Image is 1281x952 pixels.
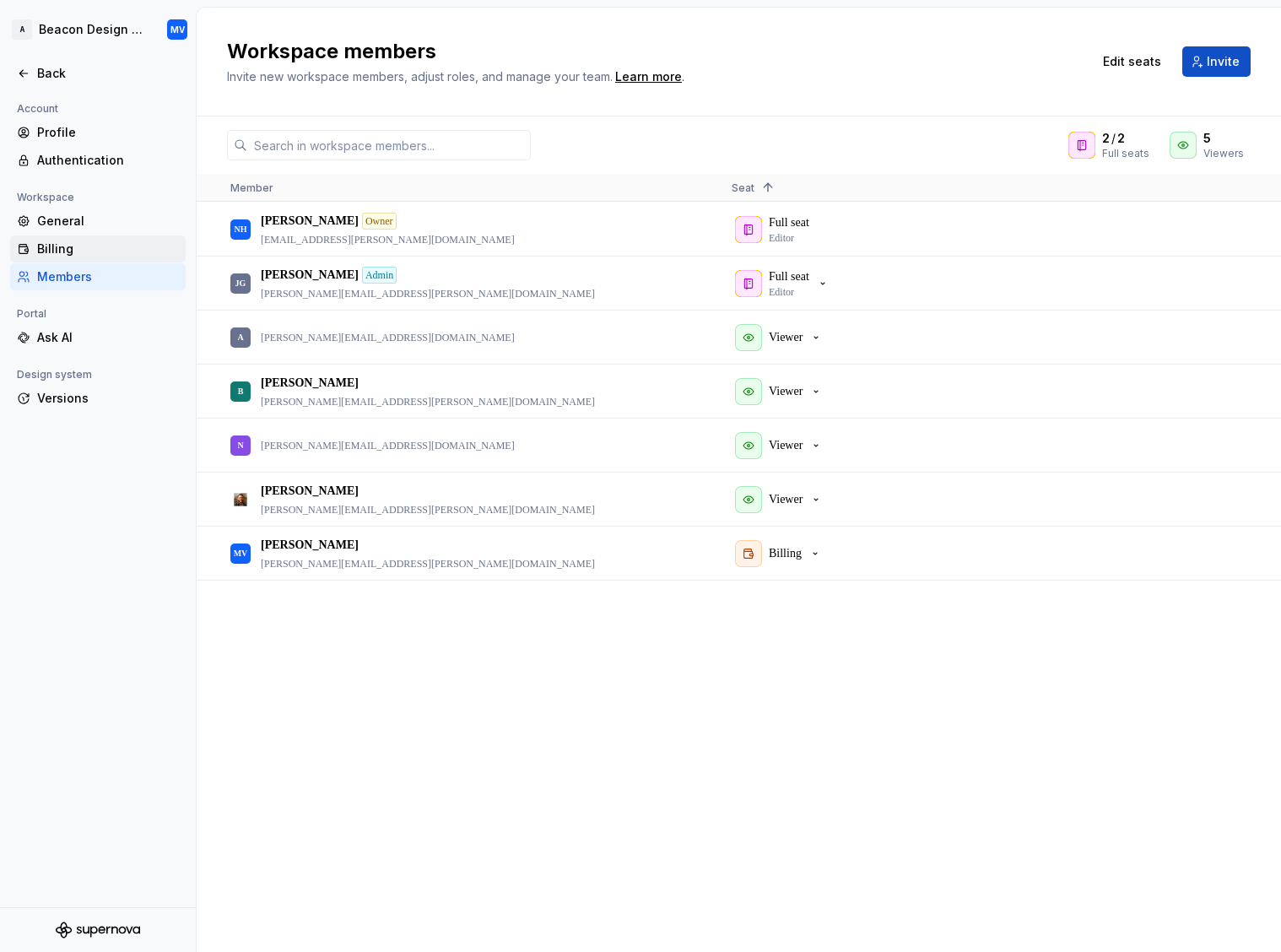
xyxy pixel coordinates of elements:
button: Invite [1182,46,1251,77]
button: Edit seats [1092,46,1172,77]
p: [PERSON_NAME][EMAIL_ADDRESS][DOMAIN_NAME] [261,331,515,344]
div: Workspace [10,187,81,208]
div: General [37,213,179,230]
div: Members [37,268,179,285]
span: Seat [732,181,754,194]
div: MV [170,23,185,36]
a: Authentication [10,147,186,174]
span: 2 [1117,130,1125,147]
p: Viewer [769,329,803,346]
p: Editor [769,285,794,299]
a: General [10,208,186,235]
button: Billing [732,537,829,571]
div: Ask AI [37,329,179,346]
div: Admin [362,267,397,284]
input: Search in workspace members... [247,130,531,160]
p: Billing [769,545,802,562]
p: Viewer [769,491,803,508]
button: Viewer [732,429,830,462]
div: Portal [10,304,53,324]
div: Authentication [37,152,179,169]
div: / [1102,130,1149,147]
a: Ask AI [10,324,186,351]
p: [PERSON_NAME][EMAIL_ADDRESS][PERSON_NAME][DOMAIN_NAME] [261,557,595,571]
p: [PERSON_NAME][EMAIL_ADDRESS][PERSON_NAME][DOMAIN_NAME] [261,287,595,300]
p: [PERSON_NAME][EMAIL_ADDRESS][PERSON_NAME][DOMAIN_NAME] [261,503,595,517]
div: Billing [37,241,179,257]
a: Profile [10,119,186,146]
button: Viewer [732,483,830,517]
span: Invite [1207,53,1240,70]
h2: Workspace members [227,38,1072,65]
div: Owner [362,213,397,230]
a: Learn more [615,68,682,85]
p: [PERSON_NAME] [261,267,359,284]
button: Full seatEditor [732,267,836,300]
button: Viewer [732,375,830,408]
span: 5 [1203,130,1211,147]
p: Viewer [769,383,803,400]
img: Paxton Tomko [230,490,251,510]
a: Billing [10,235,186,262]
a: Back [10,60,186,87]
div: Design system [10,365,99,385]
div: Beacon Design System [39,21,147,38]
div: B [238,375,244,408]
div: A [237,321,243,354]
div: A [12,19,32,40]
button: ABeacon Design SystemMV [3,11,192,48]
p: [PERSON_NAME][EMAIL_ADDRESS][PERSON_NAME][DOMAIN_NAME] [261,395,595,408]
span: Edit seats [1103,53,1161,70]
svg: Supernova Logo [56,922,140,938]
div: Full seats [1102,147,1149,160]
div: Versions [37,390,179,407]
span: Member [230,181,273,194]
span: 2 [1102,130,1110,147]
p: Viewer [769,437,803,454]
p: Full seat [769,268,809,285]
p: [PERSON_NAME] [261,537,359,554]
div: N [237,429,243,462]
p: [PERSON_NAME] [261,483,359,500]
a: Versions [10,385,186,412]
p: [PERSON_NAME] [261,375,359,392]
div: Back [37,65,179,82]
p: [EMAIL_ADDRESS][PERSON_NAME][DOMAIN_NAME] [261,233,515,246]
div: Viewers [1203,147,1244,160]
div: Profile [37,124,179,141]
span: Invite new workspace members, adjust roles, and manage your team. [227,69,613,84]
span: . [613,71,684,84]
a: Members [10,263,186,290]
div: Account [10,99,65,119]
p: [PERSON_NAME] [261,213,359,230]
div: JG [235,267,246,300]
div: NH [235,213,247,246]
p: [PERSON_NAME][EMAIL_ADDRESS][DOMAIN_NAME] [261,439,515,452]
button: Viewer [732,321,830,354]
div: MV [234,537,248,570]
